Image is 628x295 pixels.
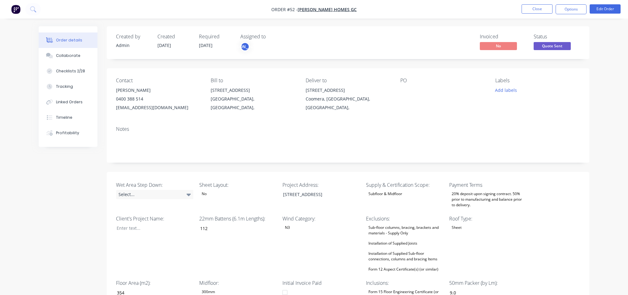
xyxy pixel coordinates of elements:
button: Options [556,4,587,14]
div: Admin [116,42,150,49]
div: [PERSON_NAME] [116,86,201,95]
img: Factory [11,5,20,14]
div: Installation of Supplied Joists [366,239,420,247]
label: Client's Project Name: [116,215,193,222]
div: Linked Orders [56,99,83,105]
span: No [480,42,517,50]
label: Wet Area Step Down: [116,181,193,189]
span: [DATE] [157,42,171,48]
div: Created by [116,34,150,40]
span: [DATE] [199,42,213,48]
div: Tracking [56,84,73,89]
div: Form 12 Aspect Certificate(s) (or similar) [366,265,441,273]
span: Order #52 - [271,6,298,12]
button: Profitability [39,125,97,141]
input: Enter number... [195,224,277,233]
div: [STREET_ADDRESS][GEOGRAPHIC_DATA], [GEOGRAPHIC_DATA], [211,86,295,112]
button: Close [522,4,553,14]
button: Order details [39,32,97,48]
div: Sub-floor columns, bracing, brackets and materials - Supply Only [366,224,443,237]
div: Created [157,34,191,40]
div: 20% deposit upon signing contract. 50% prior to manufacturing and balance prior to delivery. [449,190,527,209]
label: 22mm Battens (6.1m Lengths): [199,215,277,222]
div: Bill to [211,78,295,83]
div: [EMAIL_ADDRESS][DOMAIN_NAME] [116,103,201,112]
label: Wind Category: [282,215,360,222]
label: Inclusions: [366,279,443,287]
div: Labels [495,78,580,83]
div: Invoiced [480,34,526,40]
label: Exclusions: [366,215,443,222]
div: Collaborate [56,53,80,58]
label: Payment Terms [449,181,527,189]
button: Edit Order [590,4,621,14]
div: Notes [116,126,580,132]
label: 50mm Packer (by Lm): [449,279,527,287]
label: Sheet Layout: [199,181,277,189]
div: [STREET_ADDRESS] [211,86,295,95]
div: [STREET_ADDRESS] [278,190,355,199]
div: Coomera, [GEOGRAPHIC_DATA], [GEOGRAPHIC_DATA], [306,95,390,112]
div: [STREET_ADDRESS] [306,86,390,95]
div: PO [400,78,485,83]
div: Order details [56,37,82,43]
div: N3 [282,224,292,232]
button: Tracking [39,79,97,94]
div: Installation of Supplied Sub-floor connections, columns and bracing Items [366,250,443,263]
button: Collaborate [39,48,97,63]
a: [PERSON_NAME] Homes GC [298,6,357,12]
div: Contact [116,78,201,83]
button: Quote Sent [534,42,571,51]
button: Linked Orders [39,94,97,110]
div: Checklists 2/28 [56,68,85,74]
button: Checklists 2/28 [39,63,97,79]
span: Quote Sent [534,42,571,50]
div: Sheet [449,224,464,232]
button: Add labels [492,86,520,94]
div: Status [534,34,580,40]
div: No [199,190,209,198]
div: Assigned to [240,34,302,40]
button: [PERSON_NAME] [240,42,250,51]
button: Timeline [39,110,97,125]
div: Select... [116,190,193,199]
label: Roof Type: [449,215,527,222]
div: [STREET_ADDRESS]Coomera, [GEOGRAPHIC_DATA], [GEOGRAPHIC_DATA], [306,86,390,112]
div: [PERSON_NAME]0400 388 514[EMAIL_ADDRESS][DOMAIN_NAME] [116,86,201,112]
div: Subfloor & Midfloor [366,190,405,198]
div: Deliver to [306,78,390,83]
div: Required [199,34,233,40]
div: [GEOGRAPHIC_DATA], [GEOGRAPHIC_DATA], [211,95,295,112]
label: Midfloor: [199,279,277,287]
label: Project Address: [282,181,360,189]
label: Initial Invoice Paid [282,279,360,287]
div: Profitability [56,130,79,136]
label: Floor Area (m2): [116,279,193,287]
div: Timeline [56,115,72,120]
label: Supply & Certification Scope: [366,181,443,189]
div: 0400 388 514 [116,95,201,103]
